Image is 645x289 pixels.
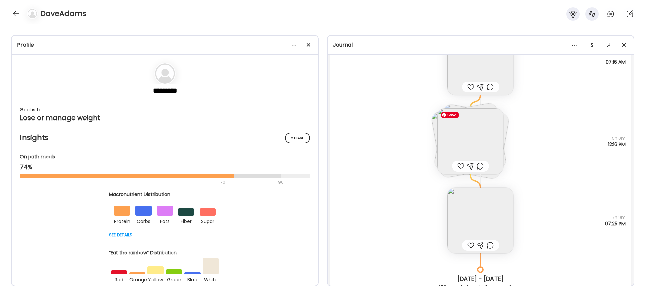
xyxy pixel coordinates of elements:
[20,153,310,160] div: On path meals
[129,274,145,284] div: orange
[336,275,626,283] div: [DATE] - [DATE]
[109,249,221,256] div: “Eat the rainbow” Distribution
[285,133,310,143] div: Manage
[109,191,221,198] div: Macronutrient Distribution
[606,59,626,65] span: 07:16 AM
[437,108,503,174] img: images%2FxVWjEx9XyFcqlHFpv3IDQinqna53%2FtEIktJD0V2oduhU9NAS9%2Fz56AYnUo3XcaV7uu4ns0_240
[441,112,459,118] span: Save
[147,274,164,284] div: yellow
[28,9,37,18] img: bg-avatar-default.svg
[20,114,310,122] div: Lose or manage weight
[184,274,201,284] div: blue
[111,274,127,284] div: red
[20,163,310,171] div: 74%
[178,216,194,225] div: fiber
[277,178,284,186] div: 90
[114,216,130,225] div: protein
[135,216,152,225] div: carbs
[20,106,310,114] div: Goal is to
[203,274,219,284] div: white
[40,8,86,19] h4: DaveAdams
[20,133,310,143] h2: Insights
[605,221,626,227] span: 07:25 PM
[447,188,513,253] img: images%2FxVWjEx9XyFcqlHFpv3IDQinqna53%2FEruM7XlgjkuMei24DiDG%2Fm9n0IXalJ7nA7n8rWvCH_240
[157,216,173,225] div: fats
[447,29,513,95] img: images%2FxVWjEx9XyFcqlHFpv3IDQinqna53%2FLgPCFujbJYMNDVYejMT1%2FZxOOyAFCezNtGmLPNf9m_240
[20,178,276,186] div: 70
[333,41,629,49] div: Journal
[166,274,182,284] div: green
[17,41,313,49] div: Profile
[608,135,626,141] span: 5h 0m
[608,141,626,147] span: 12:16 PM
[605,214,626,221] span: 7h 9m
[200,216,216,225] div: sugar
[155,63,175,84] img: bg-avatar-default.svg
